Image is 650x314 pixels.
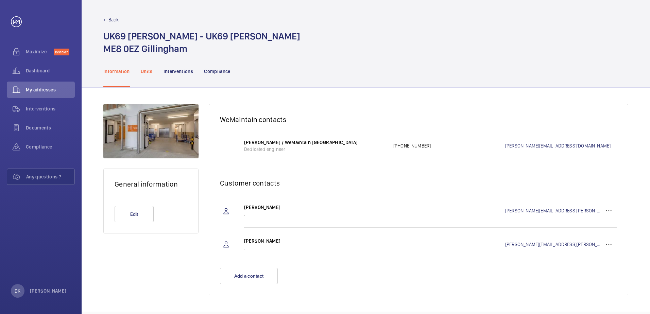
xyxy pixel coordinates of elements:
h2: WeMaintain contacts [220,115,617,124]
button: Edit [115,206,154,222]
h2: Customer contacts [220,179,617,187]
span: Maximize [26,48,54,55]
p: . [244,211,387,217]
span: Interventions [26,105,75,112]
span: Documents [26,124,75,131]
a: [PERSON_NAME][EMAIL_ADDRESS][DOMAIN_NAME] [505,142,617,149]
p: Compliance [204,68,230,75]
p: Information [103,68,130,75]
a: [PERSON_NAME][EMAIL_ADDRESS][PERSON_NAME][DOMAIN_NAME] [505,241,601,248]
span: Any questions ? [26,173,74,180]
span: Compliance [26,143,75,150]
h1: UK69 [PERSON_NAME] - UK69 [PERSON_NAME] ME8 0EZ Gillingham [103,30,300,55]
p: [PERSON_NAME] [30,287,67,294]
p: DK [15,287,20,294]
p: Dedicated engineer [244,146,387,153]
span: Discover [54,49,69,55]
span: My addresses [26,86,75,93]
p: Units [141,68,153,75]
a: [PERSON_NAME][EMAIL_ADDRESS][PERSON_NAME][DOMAIN_NAME] [505,207,601,214]
p: Interventions [164,68,193,75]
p: [PERSON_NAME] / WeMaintain [GEOGRAPHIC_DATA] [244,139,387,146]
p: [PERSON_NAME] [244,204,387,211]
p: . [244,244,387,251]
span: Dashboard [26,67,75,74]
button: Add a contact [220,268,278,284]
p: Back [108,16,119,23]
p: [PHONE_NUMBER] [393,142,505,149]
p: [PERSON_NAME] [244,238,387,244]
h2: General information [115,180,187,188]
